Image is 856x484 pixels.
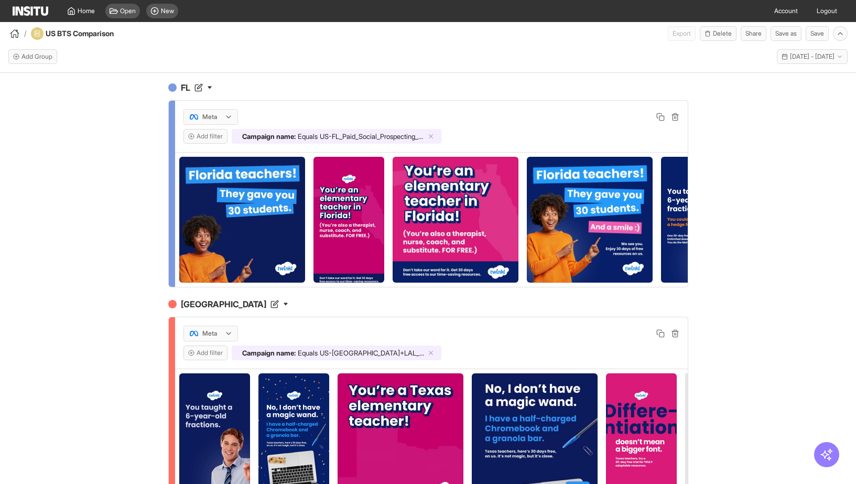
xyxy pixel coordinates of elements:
[242,349,296,357] span: Campaign name :
[320,132,424,141] span: US-FL_Paid_Social_Prospecting_Interests+LAL_Sales_BTS_Aug25
[232,346,441,360] div: Campaign name:EqualsUS-[GEOGRAPHIC_DATA]+LAL_Sales_BTS_Aug25
[183,129,227,144] button: Add filter
[168,81,688,94] h4: FL
[320,349,424,357] span: US-[GEOGRAPHIC_DATA]+LAL_Sales_BTS_Aug25
[668,26,696,41] span: Can currently only export from Insights reports.
[8,49,57,64] button: Add Group
[700,26,736,41] button: Delete
[242,132,296,141] span: Campaign name :
[46,28,142,39] h4: US BTS Comparison
[232,129,441,144] div: Campaign name:EqualsUS-FL_Paid_Social_Prospecting_Interests+LAL_Sales_BTS_Aug25
[393,157,518,283] img: kxaidefsnuo2zohanif7
[31,27,142,40] div: US BTS Comparison
[8,27,27,40] button: /
[777,49,848,64] button: [DATE] - [DATE]
[183,346,227,360] button: Add filter
[78,7,95,15] span: Home
[298,349,318,357] span: Equals
[298,132,318,141] span: Equals
[771,26,801,41] button: Save as
[161,7,174,15] span: New
[741,26,766,41] button: Share
[661,157,732,283] img: xblhftmcun2swkf2yyyj
[168,298,688,310] h4: [GEOGRAPHIC_DATA]
[120,7,136,15] span: Open
[790,52,835,61] span: [DATE] - [DATE]
[13,6,48,16] img: Logo
[806,26,829,41] button: Save
[527,157,653,283] img: vhhdg1l0ffpukv9x8aj0
[668,26,696,41] button: Export
[24,28,27,39] span: /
